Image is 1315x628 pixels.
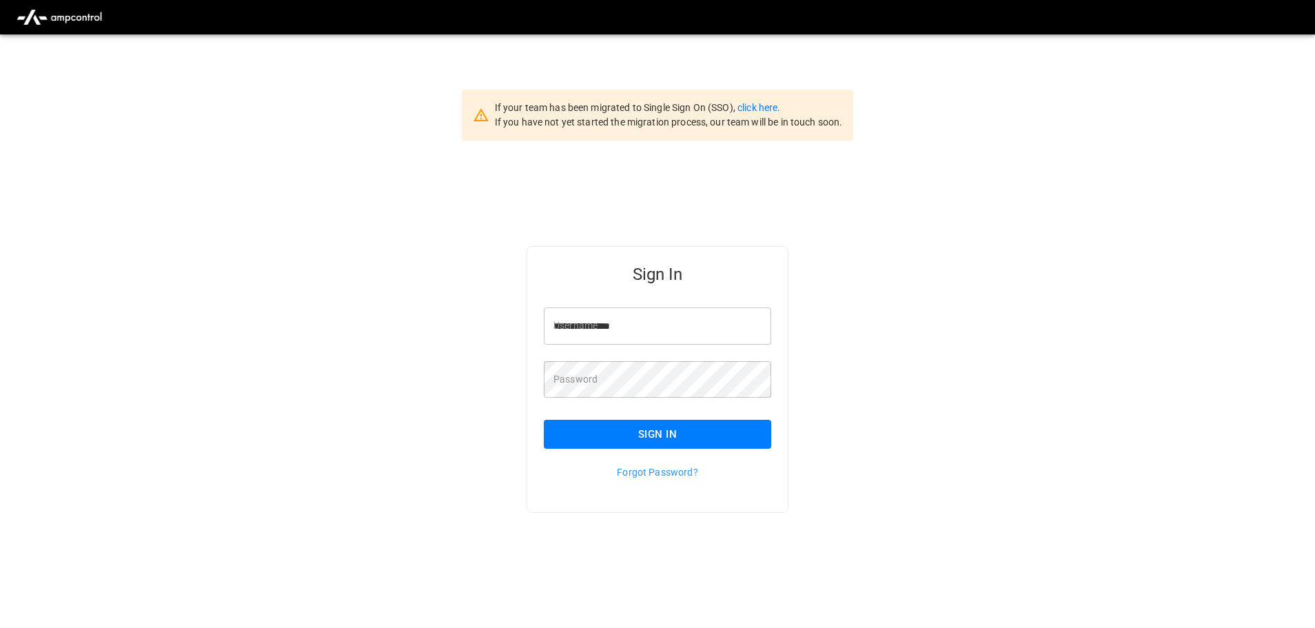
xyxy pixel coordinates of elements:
span: If your team has been migrated to Single Sign On (SSO), [495,102,737,113]
span: If you have not yet started the migration process, our team will be in touch soon. [495,117,843,128]
button: Sign In [544,420,771,449]
img: ampcontrol.io logo [11,4,108,30]
a: click here. [737,102,780,113]
h5: Sign In [544,263,771,285]
p: Forgot Password? [544,465,771,479]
